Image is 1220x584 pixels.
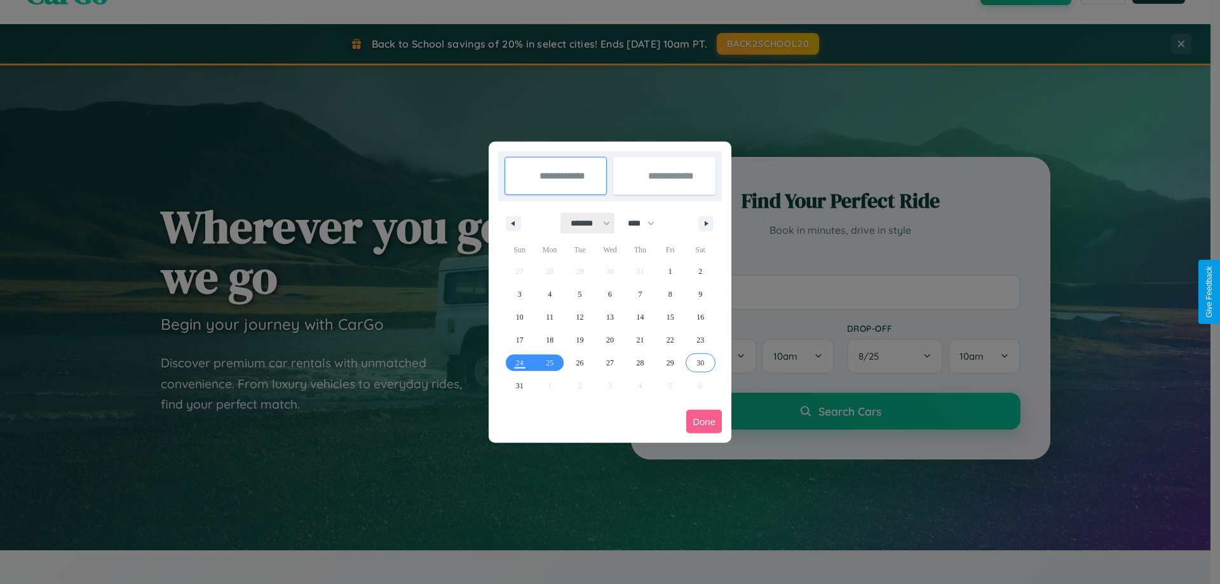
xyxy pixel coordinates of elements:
button: 8 [655,283,685,306]
button: 15 [655,306,685,329]
span: 20 [606,329,614,351]
button: Done [686,410,722,433]
button: 2 [686,260,715,283]
span: 4 [548,283,552,306]
span: Tue [565,240,595,260]
button: 16 [686,306,715,329]
button: 19 [565,329,595,351]
span: 19 [576,329,584,351]
button: 29 [655,351,685,374]
button: 10 [505,306,534,329]
span: 12 [576,306,584,329]
span: 10 [516,306,524,329]
span: Wed [595,240,625,260]
button: 20 [595,329,625,351]
span: 15 [667,306,674,329]
span: 18 [546,329,553,351]
span: Sat [686,240,715,260]
span: 29 [667,351,674,374]
span: 22 [667,329,674,351]
span: 31 [516,374,524,397]
button: 5 [565,283,595,306]
button: 9 [686,283,715,306]
span: 14 [636,306,644,329]
button: 1 [655,260,685,283]
button: 25 [534,351,564,374]
span: 13 [606,306,614,329]
button: 14 [625,306,655,329]
span: 21 [636,329,644,351]
div: Give Feedback [1205,266,1214,318]
button: 28 [625,351,655,374]
span: 28 [636,351,644,374]
button: 3 [505,283,534,306]
button: 24 [505,351,534,374]
button: 31 [505,374,534,397]
span: Thu [625,240,655,260]
span: 30 [696,351,704,374]
button: 7 [625,283,655,306]
button: 21 [625,329,655,351]
span: 25 [546,351,553,374]
button: 13 [595,306,625,329]
button: 18 [534,329,564,351]
span: 3 [518,283,522,306]
button: 6 [595,283,625,306]
span: Sun [505,240,534,260]
span: 23 [696,329,704,351]
button: 22 [655,329,685,351]
span: 7 [638,283,642,306]
span: Fri [655,240,685,260]
span: Mon [534,240,564,260]
span: 5 [578,283,582,306]
span: 26 [576,351,584,374]
span: 16 [696,306,704,329]
button: 17 [505,329,534,351]
button: 11 [534,306,564,329]
span: 24 [516,351,524,374]
button: 27 [595,351,625,374]
span: 8 [668,283,672,306]
span: 17 [516,329,524,351]
button: 4 [534,283,564,306]
span: 2 [698,260,702,283]
button: 26 [565,351,595,374]
span: 6 [608,283,612,306]
span: 9 [698,283,702,306]
span: 11 [546,306,553,329]
button: 12 [565,306,595,329]
button: 30 [686,351,715,374]
span: 27 [606,351,614,374]
span: 1 [668,260,672,283]
button: 23 [686,329,715,351]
